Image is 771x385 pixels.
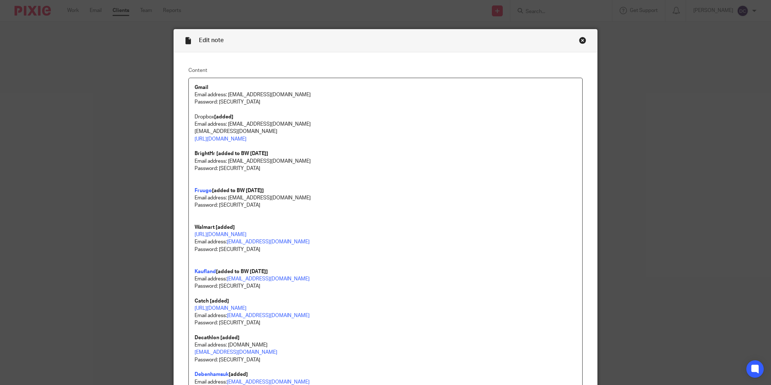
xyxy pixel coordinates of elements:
[195,165,576,187] p: Password: [SECURITY_DATA]
[227,380,310,385] a: [EMAIL_ADDRESS][DOMAIN_NAME]
[195,202,576,209] p: Password: [SECURITY_DATA]
[195,188,212,193] a: Fruugo
[195,151,268,156] strong: BrightHr [added to BW [DATE]]
[579,37,586,44] div: Close this dialog window
[195,128,576,135] p: [EMAIL_ADDRESS][DOMAIN_NAME]
[195,246,576,253] p: Password: [SECURITY_DATA]
[229,372,248,377] strong: [added]
[195,98,576,106] p: Password: [SECURITY_DATA]
[195,275,576,283] p: Email address:
[195,319,576,327] p: Password: [SECURITY_DATA]
[195,85,208,90] strong: Gmail
[216,269,268,274] strong: [added to BW [DATE]]
[195,137,246,142] a: [URL][DOMAIN_NAME]
[195,232,246,237] a: [URL][DOMAIN_NAME]
[195,372,229,377] a: Debenhamsuk
[195,341,576,349] p: Email address: [DOMAIN_NAME]
[195,335,240,340] strong: Decathlon [added]
[199,37,224,43] span: Edit note
[195,113,576,121] p: Dropbox
[195,312,576,319] p: Email address:
[195,306,246,311] a: [URL][DOMAIN_NAME]
[195,91,576,98] p: Email address: [EMAIL_ADDRESS][DOMAIN_NAME]
[188,67,583,74] label: Content
[227,276,310,281] a: [EMAIL_ADDRESS][DOMAIN_NAME]
[195,158,576,165] p: Email address: [EMAIL_ADDRESS][DOMAIN_NAME]
[195,299,229,304] strong: Catch [added]
[195,238,576,246] p: Email address:
[195,194,576,202] p: Email address: [EMAIL_ADDRESS][DOMAIN_NAME]
[227,313,310,318] a: [EMAIL_ADDRESS][DOMAIN_NAME]
[214,114,233,119] strong: [added]
[195,283,576,290] p: Password: [SECURITY_DATA]
[195,350,277,355] a: [EMAIL_ADDRESS][DOMAIN_NAME]
[195,225,235,230] strong: Walmart [added]
[195,269,216,274] a: Kaufland
[195,356,576,364] p: Password: [SECURITY_DATA]
[212,188,264,193] strong: [added to BW [DATE]]
[195,121,576,128] p: Email address: [EMAIL_ADDRESS][DOMAIN_NAME]
[227,239,310,244] a: [EMAIL_ADDRESS][DOMAIN_NAME]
